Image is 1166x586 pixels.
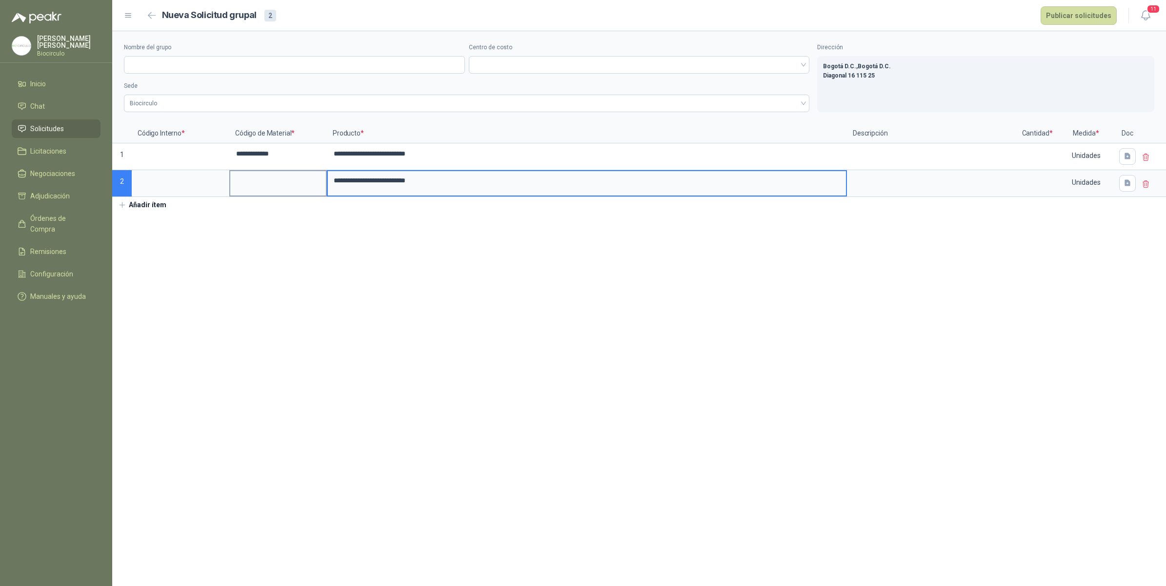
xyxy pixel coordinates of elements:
[30,123,64,134] span: Solicitudes
[12,97,101,116] a: Chat
[30,101,45,112] span: Chat
[30,291,86,302] span: Manuales y ayuda
[1057,124,1115,143] p: Medida
[30,168,75,179] span: Negociaciones
[112,197,172,214] button: Añadir ítem
[12,287,101,306] a: Manuales y ayuda
[264,10,276,21] div: 2
[847,124,1018,143] p: Descripción
[823,62,1148,71] p: Bogotá D.C. , Bogotá D.C.
[12,265,101,283] a: Configuración
[37,35,101,49] p: [PERSON_NAME] [PERSON_NAME]
[30,78,46,89] span: Inicio
[1058,171,1114,194] div: Unidades
[162,8,257,22] h2: Nueva Solicitud grupal
[12,142,101,160] a: Licitaciones
[12,242,101,261] a: Remisiones
[1041,6,1117,25] button: Publicar solicitudes
[30,246,66,257] span: Remisiones
[12,164,101,183] a: Negociaciones
[12,75,101,93] a: Inicio
[12,37,31,55] img: Company Logo
[1137,7,1154,24] button: 11
[1146,4,1160,14] span: 11
[30,146,66,156] span: Licitaciones
[817,43,1154,52] label: Dirección
[1018,124,1057,143] p: Cantidad
[132,124,229,143] p: Código Interno
[12,187,101,205] a: Adjudicación
[124,81,809,91] label: Sede
[823,71,1148,80] p: Diagonal 16 115 25
[469,43,810,52] label: Centro de costo
[229,124,327,143] p: Código de Material
[112,170,132,197] p: 2
[1058,144,1114,167] div: Unidades
[30,213,91,234] span: Órdenes de Compra
[12,12,61,23] img: Logo peakr
[1115,124,1140,143] p: Doc
[12,119,101,138] a: Solicitudes
[327,124,847,143] p: Producto
[37,51,101,57] p: Biocirculo
[12,209,101,238] a: Órdenes de Compra
[30,191,70,201] span: Adjudicación
[124,43,465,52] label: Nombre del grupo
[112,143,132,170] p: 1
[30,269,73,279] span: Configuración
[130,96,804,111] span: Biocirculo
